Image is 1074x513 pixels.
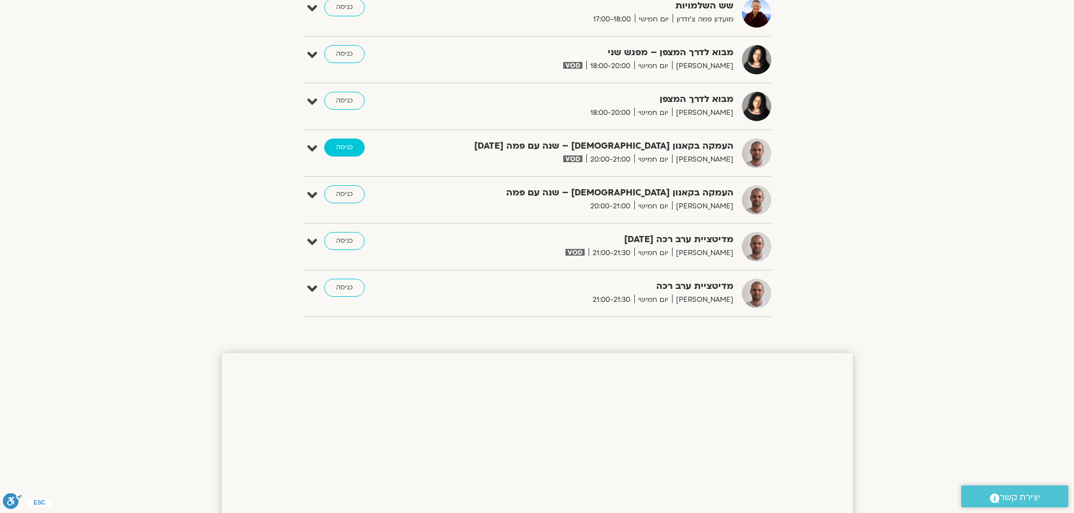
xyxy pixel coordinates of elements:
span: 17:00-18:00 [589,14,635,25]
span: יום חמישי [635,14,673,25]
a: כניסה [324,232,365,250]
span: יצירת קשר [1000,490,1040,505]
a: כניסה [324,139,365,157]
span: יום חמישי [634,154,672,166]
span: יום חמישי [634,107,672,119]
span: [PERSON_NAME] [672,200,733,212]
span: 18:00-20:00 [586,107,634,119]
strong: מדיטציית ערב רכה [457,279,733,294]
a: כניסה [324,92,365,110]
a: יצירת קשר [961,485,1068,507]
span: 21:00-21:30 [589,247,634,259]
span: [PERSON_NAME] [672,154,733,166]
strong: העמקה בקאנון [DEMOGRAPHIC_DATA] – שנה עם פמה [457,185,733,200]
span: יום חמישי [634,247,672,259]
span: [PERSON_NAME] [672,247,733,259]
span: יום חמישי [634,200,672,212]
img: vodicon [563,62,582,69]
span: 20:00-21:00 [586,154,634,166]
span: 20:00-21:00 [586,200,634,212]
a: כניסה [324,45,365,63]
span: יום חמישי [634,60,672,72]
span: 18:00-20:00 [586,60,634,72]
span: [PERSON_NAME] [672,60,733,72]
img: vodicon [563,155,582,162]
a: כניסה [324,185,365,203]
span: [PERSON_NAME] [672,107,733,119]
span: 21:00-21:30 [589,294,634,306]
span: יום חמישי [634,294,672,306]
span: [PERSON_NAME] [672,294,733,306]
strong: העמקה בקאנון [DEMOGRAPHIC_DATA] – שנה עם פמה [DATE] [457,139,733,154]
strong: מבוא לדרך המצפן [457,92,733,107]
img: vodicon [565,249,584,256]
a: כניסה [324,279,365,297]
strong: מבוא לדרך המצפן – מפגש שני [457,45,733,60]
span: מועדון פמה צ'ודרון [673,14,733,25]
strong: מדיטציית ערב רכה [DATE] [457,232,733,247]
